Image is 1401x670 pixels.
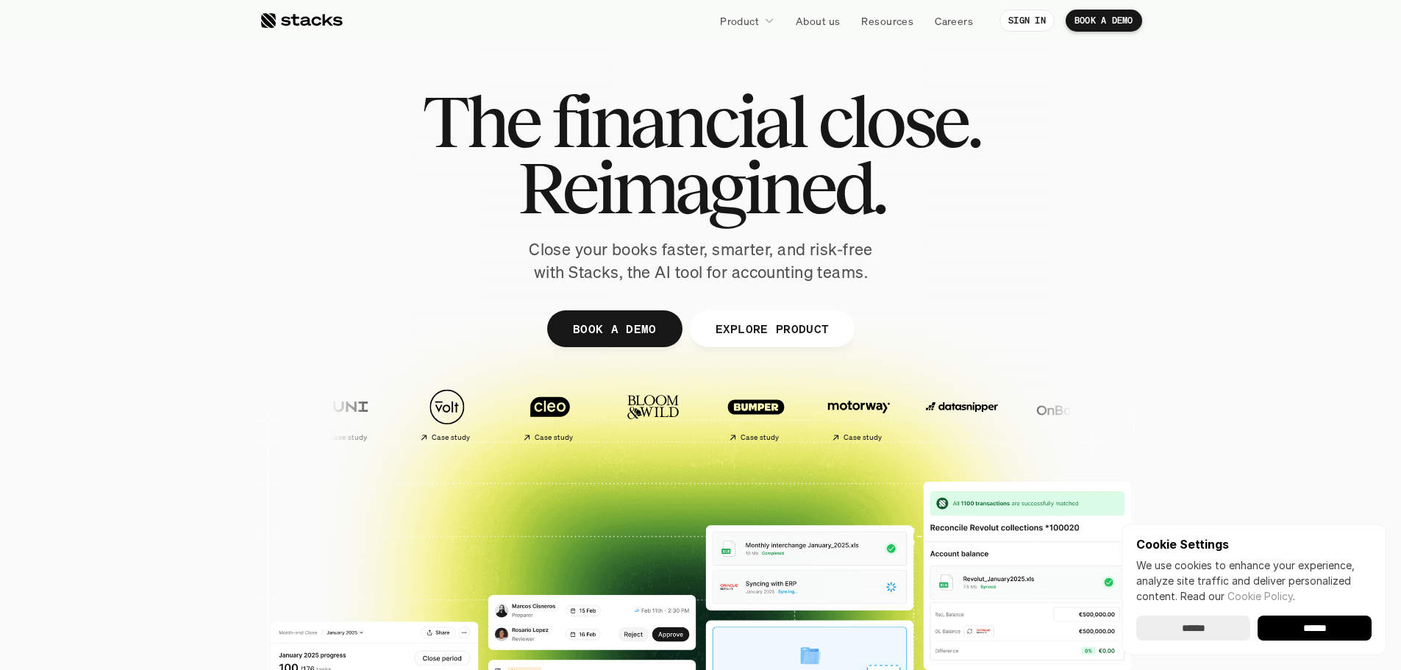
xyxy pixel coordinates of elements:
a: Cookie Policy [1227,590,1293,602]
a: Case study [811,381,907,448]
span: The [422,88,539,154]
h2: Case study [534,433,573,442]
h2: Case study [843,433,882,442]
p: About us [796,13,840,29]
a: SIGN IN [999,10,1055,32]
h2: Case study [328,433,367,442]
p: EXPLORE PRODUCT [715,318,829,339]
a: Case study [502,381,598,448]
p: BOOK A DEMO [572,318,656,339]
a: About us [787,7,849,34]
a: Case study [296,381,392,448]
span: financial [552,88,805,154]
p: Product [720,13,759,29]
p: BOOK A DEMO [1074,15,1133,26]
p: We use cookies to enhance your experience, analyze site traffic and deliver personalized content. [1136,557,1372,604]
a: BOOK A DEMO [1066,10,1142,32]
a: Case study [708,381,804,448]
p: Cookie Settings [1136,538,1372,550]
p: Careers [935,13,973,29]
span: Reimagined. [517,154,884,221]
p: Resources [861,13,913,29]
p: Close your books faster, smarter, and risk-free with Stacks, the AI tool for accounting teams. [517,238,885,284]
span: Read our . [1180,590,1295,602]
a: Case study [399,381,495,448]
a: BOOK A DEMO [546,310,682,347]
span: close. [818,88,980,154]
h2: Case study [431,433,470,442]
h2: Case study [740,433,779,442]
a: Careers [926,7,982,34]
a: Resources [852,7,922,34]
a: EXPLORE PRODUCT [689,310,855,347]
p: SIGN IN [1008,15,1046,26]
